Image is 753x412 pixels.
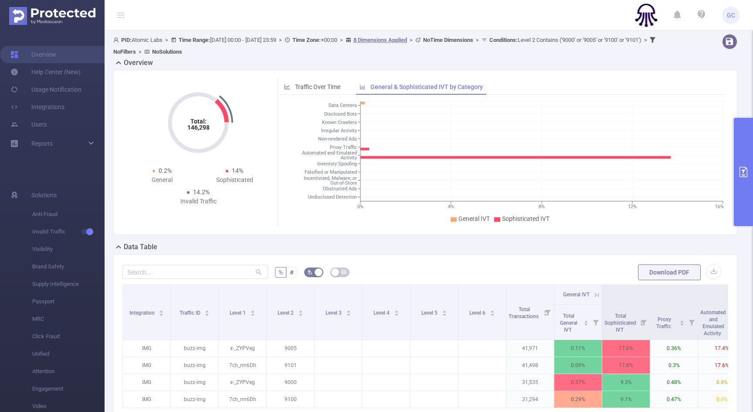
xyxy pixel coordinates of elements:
[298,309,303,314] div: Sort
[302,151,357,156] tspan: Automated and Emulated
[159,309,164,312] i: icon: caret-up
[32,223,105,240] span: Invalid Traffic
[506,340,554,357] p: 41,971
[322,120,357,125] tspan: Known Crawlers
[341,269,346,275] i: icon: table
[123,374,170,391] p: IMG
[346,309,351,314] div: Sort
[123,391,170,408] p: IMG
[370,83,483,90] span: General & Sophisticated IVT by Category
[32,258,105,275] span: Brand Safety
[324,111,357,117] tspan: Disclosed Bots
[171,357,218,374] p: buzz-img
[113,37,121,43] i: icon: user
[341,155,357,161] tspan: Activity
[473,37,482,43] span: >
[205,312,210,315] i: icon: caret-down
[584,322,589,325] i: icon: caret-down
[638,264,701,280] button: Download PDF
[407,37,415,43] span: >
[267,391,314,408] p: 9100
[641,37,650,43] span: >
[360,84,366,90] i: icon: bar-chart
[190,118,207,125] tspan: Total:
[32,206,105,223] span: Anti-Fraud
[373,310,391,316] span: Level 4
[219,340,266,357] p: x-_ZYPVeg
[9,7,95,25] img: Protected Media
[656,316,672,330] span: Proxy Traffic
[604,313,636,333] span: Total Sophisticated IVT
[638,305,650,340] i: Filter menu
[10,46,56,63] a: Overview
[10,81,81,98] a: Usage Notification
[126,175,198,185] div: General
[554,340,602,357] p: 0.11%
[122,265,268,279] input: Search...
[353,37,407,43] u: 8 Dimensions Applied
[193,189,210,196] span: 14.2%
[204,309,210,314] div: Sort
[506,357,554,374] p: 41,498
[506,391,554,408] p: 31,294
[290,269,294,276] span: #
[590,305,602,340] i: Filter menu
[152,48,182,55] b: No Solutions
[308,195,357,200] tspan: Undisclosed Detection
[298,309,303,312] i: icon: caret-up
[469,310,487,316] span: Level 6
[32,240,105,258] span: Visibility
[31,186,57,204] span: Solutions
[179,37,210,43] b: Time Range:
[159,309,164,314] div: Sort
[230,310,247,316] span: Level 1
[321,128,357,134] tspan: Irregular Activity
[346,309,351,312] i: icon: caret-up
[123,357,170,374] p: IMG
[276,37,285,43] span: >
[326,310,343,316] span: Level 3
[421,310,439,316] span: Level 5
[187,124,210,131] tspan: 146,298
[448,204,454,209] tspan: 4%
[267,374,314,391] p: 9000
[330,180,357,186] tspan: Out-of-Store
[698,357,746,374] p: 17.6%
[250,309,255,314] div: Sort
[554,391,602,408] p: 0.29%
[490,309,495,312] i: icon: caret-up
[650,374,698,391] p: 0.48%
[250,312,255,315] i: icon: caret-down
[502,215,549,222] span: Sophisticated IVT
[489,37,518,43] b: Conditions :
[250,309,255,312] i: icon: caret-up
[394,309,399,314] div: Sort
[685,305,698,340] i: Filter menu
[123,340,170,357] p: IMG
[10,116,47,133] a: Users
[31,135,53,152] a: Reports
[506,374,554,391] p: 31,535
[583,319,589,324] div: Sort
[129,310,156,316] span: Integration
[198,175,271,185] div: Sophisticated
[278,269,283,276] span: %
[31,140,53,147] span: Reports
[305,169,357,175] tspan: Falsified or Manipulated
[32,363,105,380] span: Attention
[442,309,447,312] i: icon: caret-up
[563,292,590,298] span: General IVT
[298,312,303,315] i: icon: caret-down
[489,37,641,43] span: Level 2 Contains ('9000' or '9005' or '9100' or '9101')
[163,37,171,43] span: >
[650,357,698,374] p: 0.3%
[32,293,105,310] span: Passport
[10,63,81,81] a: Help Center (New)
[698,391,746,408] p: 8.6%
[329,103,357,109] tspan: Data Centers
[490,312,495,315] i: icon: caret-down
[602,391,650,408] p: 9.1%
[284,84,290,90] i: icon: line-chart
[162,197,234,206] div: Invalid Traffic
[267,357,314,374] p: 9101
